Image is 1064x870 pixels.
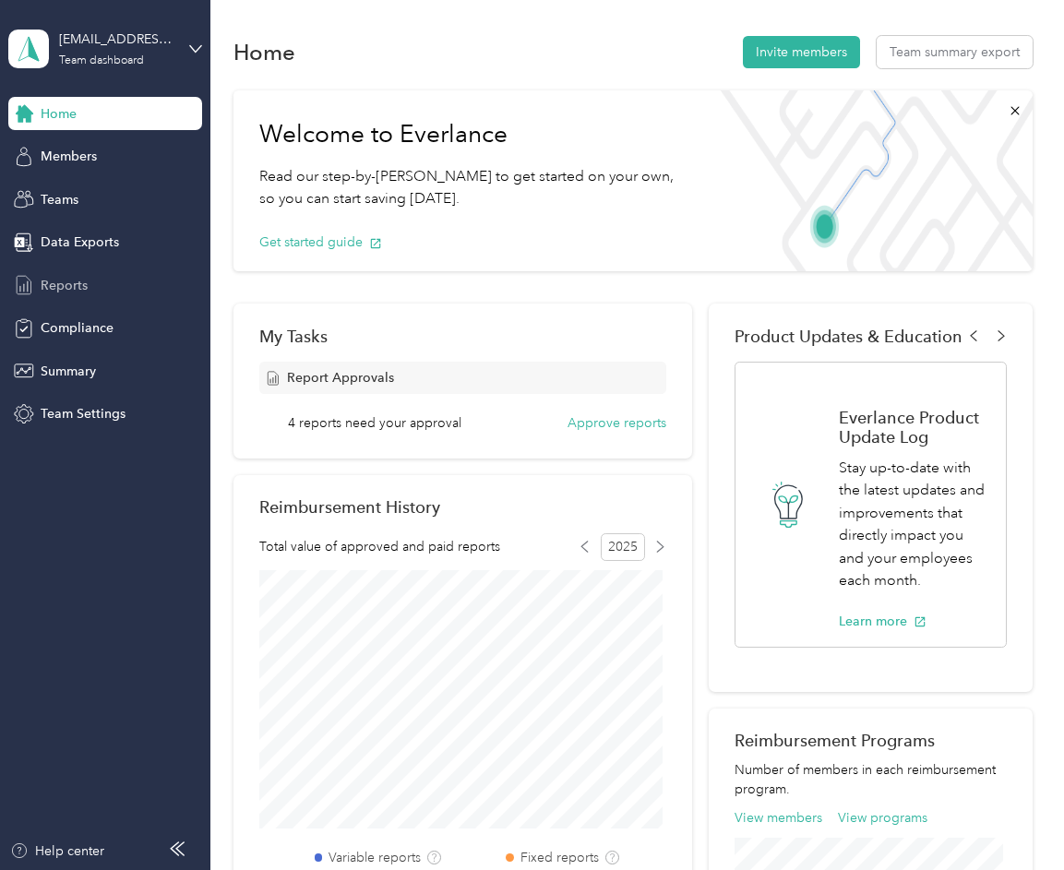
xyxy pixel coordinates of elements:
[743,36,860,68] button: Invite members
[329,848,421,867] label: Variable reports
[839,457,986,592] p: Stay up-to-date with the latest updates and improvements that directly impact you and your employ...
[520,848,599,867] label: Fixed reports
[259,327,667,346] div: My Tasks
[601,533,645,561] span: 2025
[41,404,126,423] span: Team Settings
[735,760,1007,799] p: Number of members in each reimbursement program.
[41,318,114,338] span: Compliance
[259,165,682,210] p: Read our step-by-[PERSON_NAME] to get started on your own, so you can start saving [DATE].
[259,120,682,149] h1: Welcome to Everlance
[877,36,1033,68] button: Team summary export
[41,147,97,166] span: Members
[41,362,96,381] span: Summary
[10,841,104,861] button: Help center
[839,408,986,447] h1: Everlance Product Update Log
[961,767,1064,870] iframe: Everlance-gr Chat Button Frame
[259,537,500,556] span: Total value of approved and paid reports
[59,30,174,49] div: [EMAIL_ADDRESS][PERSON_NAME][DOMAIN_NAME]
[735,808,822,828] button: View members
[259,497,440,517] h2: Reimbursement History
[708,90,1032,271] img: Welcome to everlance
[41,276,88,295] span: Reports
[735,731,1007,750] h2: Reimbursement Programs
[41,104,77,124] span: Home
[259,232,382,252] button: Get started guide
[735,327,962,346] span: Product Updates & Education
[287,368,394,387] span: Report Approvals
[41,232,119,252] span: Data Exports
[59,55,144,66] div: Team dashboard
[568,413,666,433] button: Approve reports
[288,413,461,433] span: 4 reports need your approval
[838,808,927,828] button: View programs
[839,612,927,631] button: Learn more
[41,190,78,209] span: Teams
[233,42,295,62] h1: Home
